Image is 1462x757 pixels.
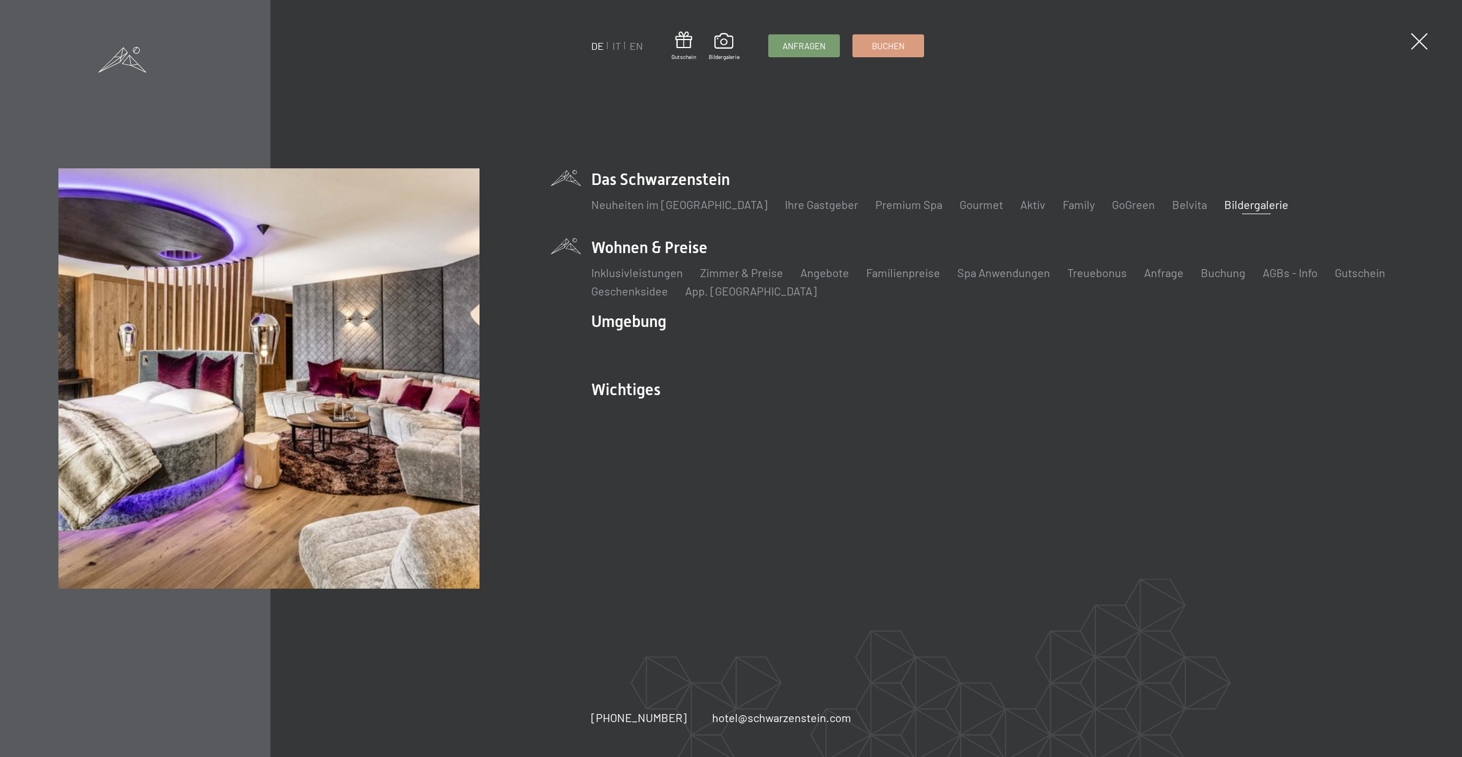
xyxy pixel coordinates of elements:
a: DE [591,40,604,52]
a: Belvita [1172,198,1207,211]
span: Gutschein [671,53,696,61]
a: Bildergalerie [1224,198,1288,211]
a: Angebote [800,266,849,279]
a: Neuheiten im [GEOGRAPHIC_DATA] [591,198,768,211]
a: Familienpreise [866,266,940,279]
a: App. [GEOGRAPHIC_DATA] [685,284,817,298]
a: GoGreen [1112,198,1155,211]
a: Anfrage [1144,266,1184,279]
a: Treuebonus [1067,266,1127,279]
a: Buchen [853,35,923,57]
a: Inklusivleistungen [591,266,683,279]
span: Anfragen [783,40,826,52]
span: [PHONE_NUMBER] [591,711,687,724]
a: Ihre Gastgeber [785,198,858,211]
a: Premium Spa [875,198,942,211]
span: Bildergalerie [709,53,740,61]
img: Bildergalerie [58,168,480,589]
a: [PHONE_NUMBER] [591,709,687,726]
a: EN [630,40,643,52]
a: Gourmet [960,198,1003,211]
a: hotel@schwarzenstein.com [712,709,851,726]
span: Buchen [872,40,905,52]
a: AGBs - Info [1263,266,1318,279]
a: Aktiv [1020,198,1046,211]
a: Geschenksidee [591,284,668,298]
a: Bildergalerie [709,33,740,61]
a: Anfragen [769,35,839,57]
a: Family [1063,198,1095,211]
a: Buchung [1201,266,1245,279]
a: Gutschein [671,31,696,61]
a: IT [612,40,621,52]
a: Spa Anwendungen [957,266,1050,279]
a: Gutschein [1335,266,1385,279]
a: Zimmer & Preise [700,266,783,279]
